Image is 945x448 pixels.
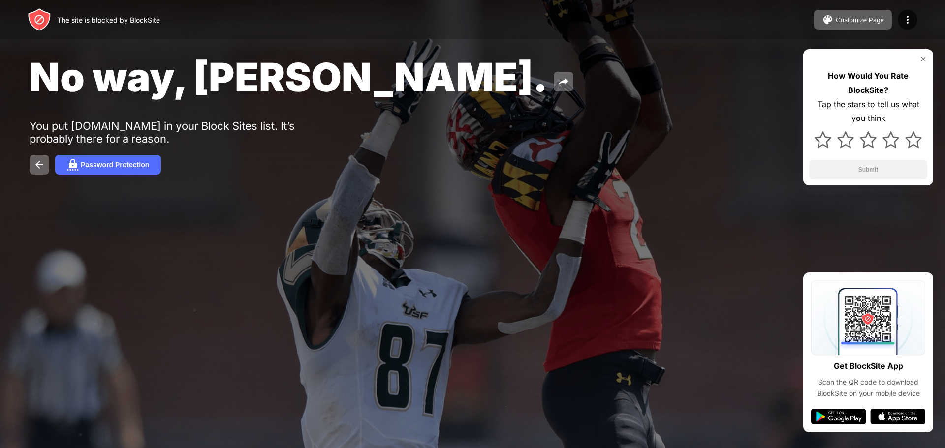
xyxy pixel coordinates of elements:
img: app-store.svg [870,409,925,424]
img: password.svg [67,159,79,171]
img: star.svg [905,131,922,148]
img: star.svg [837,131,854,148]
img: star.svg [860,131,877,148]
div: You put [DOMAIN_NAME] in your Block Sites list. It’s probably there for a reason. [30,119,334,145]
img: header-logo.svg [28,8,51,31]
div: Scan the QR code to download BlockSite on your mobile device [811,377,925,399]
div: Tap the stars to tell us what you think [809,97,927,126]
div: The site is blocked by BlockSite [57,16,160,24]
img: pallet.svg [822,14,834,26]
button: Password Protection [55,155,161,175]
div: Customize Page [836,16,884,24]
img: rate-us-close.svg [919,55,927,63]
div: Get BlockSite App [834,359,903,373]
img: star.svg [815,131,831,148]
img: qrcode.svg [811,280,925,355]
img: google-play.svg [811,409,866,424]
div: Password Protection [81,161,149,169]
img: star.svg [882,131,899,148]
span: No way, [PERSON_NAME]. [30,53,548,101]
div: How Would You Rate BlockSite? [809,69,927,97]
button: Submit [809,160,927,179]
img: menu-icon.svg [902,14,913,26]
button: Customize Page [814,10,892,30]
img: back.svg [33,159,45,171]
img: share.svg [558,76,569,88]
